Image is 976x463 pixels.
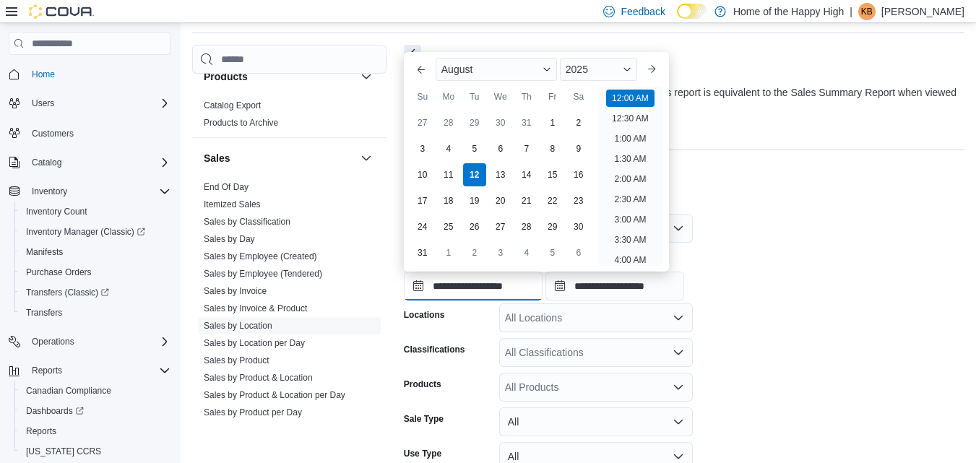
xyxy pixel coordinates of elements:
div: day-28 [515,215,538,238]
span: End Of Day [204,181,249,193]
input: Dark Mode [677,4,707,19]
span: Inventory Count [20,203,170,220]
div: day-29 [541,215,564,238]
div: day-29 [463,111,486,134]
a: Sales by Location [204,321,272,331]
a: [US_STATE] CCRS [20,443,107,460]
span: KB [861,3,873,20]
div: day-30 [489,111,512,134]
p: [PERSON_NAME] [881,3,964,20]
label: Classifications [404,344,465,355]
a: Sales by Employee (Tendered) [204,269,322,279]
span: Catalog [26,154,170,171]
div: day-25 [437,215,460,238]
h3: Sales [204,151,230,165]
h3: Products [204,69,248,84]
button: Inventory [26,183,73,200]
button: Transfers [14,303,176,323]
a: Canadian Compliance [20,382,117,399]
button: Reports [26,362,68,379]
button: Next [404,45,421,62]
span: Users [26,95,170,112]
a: Transfers (Classic) [14,282,176,303]
label: Sale Type [404,413,444,425]
div: Sales [192,178,386,427]
span: Dashboards [26,405,84,417]
div: Sa [567,85,590,108]
div: day-24 [411,215,434,238]
div: day-22 [541,189,564,212]
div: day-18 [437,189,460,212]
div: day-23 [567,189,590,212]
span: Inventory Manager (Classic) [26,226,145,238]
div: day-30 [567,215,590,238]
span: Transfers [20,304,170,321]
li: 12:30 AM [606,110,655,127]
div: day-31 [515,111,538,134]
li: 12:00 AM [606,90,655,107]
div: day-4 [437,137,460,160]
label: Locations [404,309,445,321]
span: Home [26,65,170,83]
span: Feedback [621,4,665,19]
div: day-7 [515,137,538,160]
a: Sales by Employee (Created) [204,251,317,261]
div: day-19 [463,189,486,212]
div: Button. Open the month selector. August is currently selected. [436,58,557,81]
a: Purchase Orders [20,264,98,281]
span: Reports [26,362,170,379]
a: Home [26,66,61,83]
a: Products to Archive [204,118,278,128]
span: Sales by Location [204,320,272,332]
div: day-31 [411,241,434,264]
div: Products [192,97,386,137]
li: 1:00 AM [608,130,652,147]
div: August, 2025 [410,110,592,266]
div: day-4 [515,241,538,264]
div: Th [515,85,538,108]
span: Sales by Employee (Tendered) [204,268,322,280]
a: Manifests [20,243,69,261]
div: day-8 [541,137,564,160]
div: day-2 [463,241,486,264]
button: Open list of options [673,381,684,393]
div: day-2 [567,111,590,134]
span: Users [32,98,54,109]
span: Sales by Product [204,355,269,366]
div: day-3 [411,137,434,160]
div: day-1 [437,241,460,264]
div: day-27 [411,111,434,134]
li: 2:30 AM [608,191,652,208]
span: Canadian Compliance [26,385,111,397]
button: Open list of options [673,347,684,358]
a: Inventory Count [20,203,93,220]
span: Dashboards [20,402,170,420]
button: Previous Month [410,58,433,81]
span: Operations [26,333,170,350]
span: Transfers (Classic) [20,284,170,301]
span: Catalog Export [204,100,261,111]
span: Sales by Product per Day [204,407,302,418]
div: View sales totals by location for a specified date range. This report is equivalent to the Sales ... [404,85,957,116]
span: Sales by Day [204,233,255,245]
div: Su [411,85,434,108]
button: [US_STATE] CCRS [14,441,176,462]
span: Sales by Classification [204,216,290,228]
span: Itemized Sales [204,199,261,210]
div: day-11 [437,163,460,186]
li: 3:30 AM [608,231,652,248]
span: Sales by Location per Day [204,337,305,349]
span: Operations [32,336,74,347]
span: Sales by Invoice & Product [204,303,307,314]
a: Sales by Product per Day [204,407,302,417]
p: | [850,3,852,20]
span: Inventory [26,183,170,200]
div: day-15 [541,163,564,186]
button: Operations [3,332,176,352]
a: Reports [20,423,62,440]
button: Products [358,68,375,85]
span: Sales by Product & Location per Day [204,389,345,401]
span: Home [32,69,55,80]
label: Use Type [404,448,441,459]
button: Manifests [14,242,176,262]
